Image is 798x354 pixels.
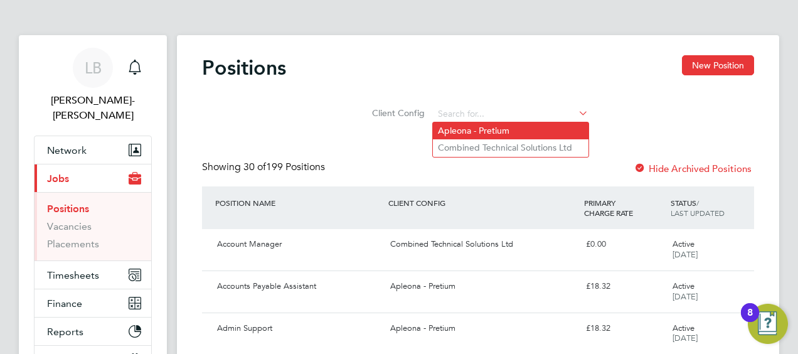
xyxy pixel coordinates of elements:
[85,60,102,76] span: LB
[433,122,588,139] li: Apleona - Pretium
[385,318,580,339] div: Apleona - Pretium
[47,269,99,281] span: Timesheets
[202,55,286,80] h2: Positions
[434,105,588,123] input: Search for...
[673,281,694,291] span: Active
[35,136,151,164] button: Network
[35,192,151,260] div: Jobs
[47,173,69,185] span: Jobs
[747,313,753,329] div: 8
[581,318,668,339] div: £18.32
[385,234,580,255] div: Combined Technical Solutions Ltd
[696,198,699,208] span: /
[385,191,580,214] div: CLIENT CONFIG
[212,234,385,255] div: Account Manager
[368,107,425,119] label: Client Config
[212,191,385,214] div: POSITION NAME
[202,161,327,174] div: Showing
[34,93,152,123] span: Lee-ann Bates
[47,238,99,250] a: Placements
[671,208,725,218] span: LAST UPDATED
[47,203,89,215] a: Positions
[47,144,87,156] span: Network
[47,326,83,338] span: Reports
[433,139,588,156] li: Combined Technical Solutions Ltd
[212,276,385,297] div: Accounts Payable Assistant
[35,318,151,345] button: Reports
[748,304,788,344] button: Open Resource Center, 8 new notifications
[581,234,668,255] div: £0.00
[47,298,82,309] span: Finance
[35,289,151,317] button: Finance
[35,164,151,192] button: Jobs
[212,318,385,339] div: Admin Support
[47,220,92,232] a: Vacancies
[634,163,752,174] label: Hide Archived Positions
[581,191,668,224] div: PRIMARY CHARGE RATE
[673,239,694,249] span: Active
[673,323,694,333] span: Active
[34,48,152,123] a: LB[PERSON_NAME]-[PERSON_NAME]
[35,261,151,289] button: Timesheets
[673,291,698,302] span: [DATE]
[673,333,698,343] span: [DATE]
[581,276,668,297] div: £18.32
[243,161,325,173] span: 199 Positions
[682,55,754,75] button: New Position
[668,191,754,224] div: STATUS
[385,276,580,297] div: Apleona - Pretium
[243,161,266,173] span: 30 of
[673,249,698,260] span: [DATE]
